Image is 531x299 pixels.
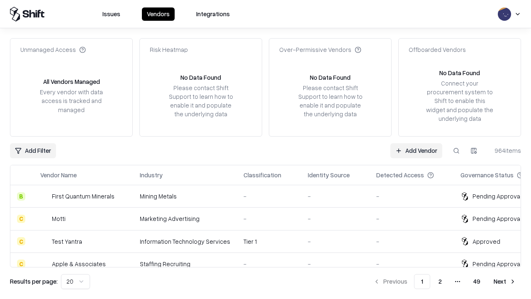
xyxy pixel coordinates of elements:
div: Motti [52,214,66,223]
div: - [308,192,363,201]
nav: pagination [368,274,521,289]
div: Offboarded Vendors [409,45,466,54]
div: Pending Approval [473,192,521,201]
div: Every vendor with data access is tracked and managed [37,88,106,114]
img: First Quantum Minerals [40,192,49,201]
div: Risk Heatmap [150,45,188,54]
div: Identity Source [308,171,350,179]
img: Test Yantra [40,237,49,245]
div: Please contact Shift Support to learn how to enable it and populate the underlying data [296,83,365,119]
a: Add Vendor [390,143,442,158]
div: C [17,215,25,223]
button: Vendors [142,7,175,21]
div: Information Technology Services [140,237,230,246]
div: Pending Approval [473,260,521,268]
div: - [244,192,295,201]
button: 2 [432,274,448,289]
div: Governance Status [460,171,514,179]
div: Test Yantra [52,237,82,246]
div: - [244,214,295,223]
div: Connect your procurement system to Shift to enable this widget and populate the underlying data [425,79,494,123]
div: Tier 1 [244,237,295,246]
img: Motti [40,215,49,223]
div: - [376,192,447,201]
div: - [244,260,295,268]
img: Apple & Associates [40,260,49,268]
div: - [376,237,447,246]
div: 964 items [488,146,521,155]
p: Results per page: [10,277,58,286]
div: No Data Found [180,73,221,82]
div: Industry [140,171,163,179]
div: Please contact Shift Support to learn how to enable it and populate the underlying data [166,83,235,119]
div: - [308,214,363,223]
div: C [17,260,25,268]
div: Marketing Advertising [140,214,230,223]
div: Unmanaged Access [20,45,86,54]
button: Next [489,274,521,289]
div: Staffing Recruiting [140,260,230,268]
button: Add Filter [10,143,56,158]
button: Issues [97,7,125,21]
div: - [308,260,363,268]
div: Approved [473,237,500,246]
div: No Data Found [310,73,351,82]
div: Detected Access [376,171,424,179]
div: Mining Metals [140,192,230,201]
div: - [376,214,447,223]
div: First Quantum Minerals [52,192,114,201]
div: Classification [244,171,281,179]
div: Vendor Name [40,171,77,179]
button: Integrations [191,7,235,21]
div: Over-Permissive Vendors [279,45,361,54]
div: Apple & Associates [52,260,106,268]
div: Pending Approval [473,214,521,223]
button: 49 [467,274,487,289]
div: No Data Found [439,69,480,77]
div: B [17,192,25,201]
div: C [17,237,25,245]
button: 1 [414,274,430,289]
div: - [376,260,447,268]
div: - [308,237,363,246]
div: All Vendors Managed [43,77,100,86]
